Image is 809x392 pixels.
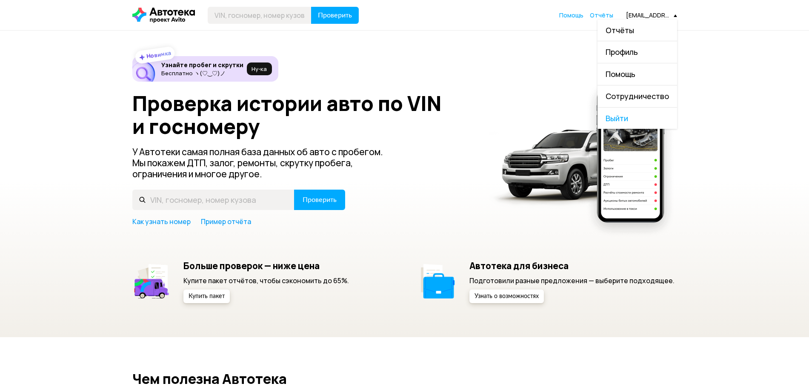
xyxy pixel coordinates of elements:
[132,92,478,138] h1: Проверка истории авто по VIN и госномеру
[183,260,349,271] h5: Больше проверок — ниже цена
[318,12,352,19] span: Проверить
[590,11,613,20] a: Отчёты
[626,11,677,19] div: [EMAIL_ADDRESS][DOMAIN_NAME]
[201,217,251,226] a: Пример отчёта
[559,11,583,19] span: Помощь
[132,217,191,226] a: Как узнать номер
[146,49,172,60] strong: Новинка
[597,41,677,63] a: Профиль
[590,11,613,19] span: Отчёты
[597,20,677,41] a: Отчёты
[597,85,677,107] a: Сотрудничество
[469,290,544,303] button: Узнать о возможностях
[606,25,634,35] span: Отчёты
[183,276,349,285] p: Купите пакет отчётов, чтобы сэкономить до 65%.
[469,276,675,285] p: Подготовили разные предложения — выберите подходящее.
[132,371,677,386] h2: Чем полезна Автотека
[132,190,294,210] input: VIN, госномер, номер кузова
[189,293,225,299] span: Купить пакет
[597,108,677,129] span: Выйти
[183,290,230,303] button: Купить пакет
[161,70,243,77] p: Бесплатно ヽ(♡‿♡)ノ
[132,146,397,179] p: У Автотеки самая полная база данных об авто с пробегом. Мы покажем ДТП, залог, ремонты, скрутку п...
[606,47,638,57] span: Профиль
[294,190,345,210] button: Проверить
[597,63,677,85] a: Помощь
[161,61,243,69] h6: Узнайте пробег и скрутки
[252,65,267,72] span: Ну‑ка
[208,7,312,24] input: VIN, госномер, номер кузова
[311,7,359,24] button: Проверить
[303,196,337,203] span: Проверить
[559,11,583,20] a: Помощь
[606,69,635,79] span: Помощь
[475,293,539,299] span: Узнать о возможностях
[469,260,675,271] h5: Автотека для бизнеса
[606,91,669,101] span: Сотрудничество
